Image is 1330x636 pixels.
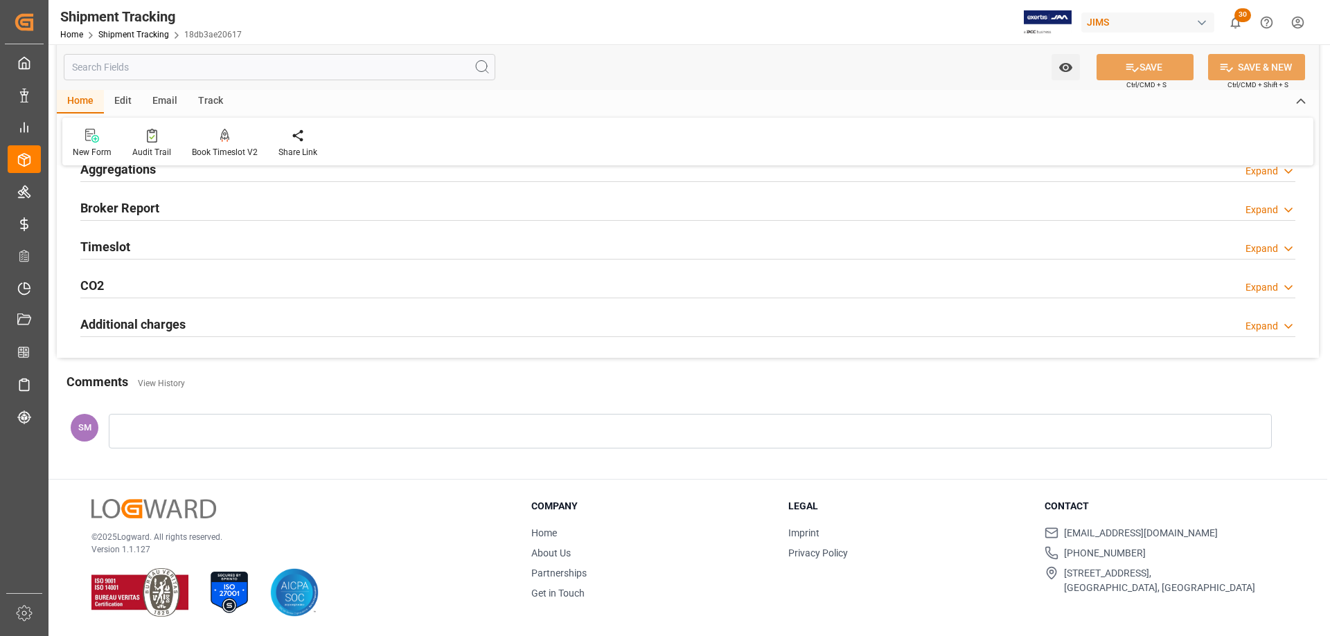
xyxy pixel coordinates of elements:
a: Home [531,527,557,538]
div: Expand [1245,203,1278,217]
a: Privacy Policy [788,547,848,558]
img: ISO 27001 Certification [205,568,254,617]
button: SAVE [1097,54,1194,80]
div: Audit Trail [132,146,171,158]
h2: Broker Report [80,199,159,217]
img: Exertis%20JAM%20-%20Email%20Logo.jpg_1722504956.jpg [1024,10,1072,35]
h2: Comments [66,372,128,391]
a: Get in Touch [531,588,585,599]
div: Home [57,90,104,113]
div: Share Link [278,146,317,158]
img: ISO 9001 & ISO 14001 Certification [91,568,188,617]
a: About Us [531,547,571,558]
div: Track [188,90,233,113]
div: Edit [104,90,142,113]
span: SM [78,422,91,433]
div: Expand [1245,164,1278,179]
div: JIMS [1081,12,1214,33]
span: [EMAIL_ADDRESS][DOMAIN_NAME] [1064,526,1218,540]
button: open menu [1052,54,1080,80]
a: Home [60,30,83,39]
a: Shipment Tracking [98,30,169,39]
div: New Form [73,146,112,158]
button: SAVE & NEW [1208,54,1305,80]
div: Expand [1245,280,1278,295]
div: Shipment Tracking [60,6,242,27]
span: Ctrl/CMD + Shift + S [1227,80,1288,90]
a: Partnerships [531,567,587,579]
button: Help Center [1251,7,1282,38]
img: Logward Logo [91,499,216,519]
div: Email [142,90,188,113]
span: 30 [1234,8,1251,22]
span: Ctrl/CMD + S [1126,80,1167,90]
span: [STREET_ADDRESS], [GEOGRAPHIC_DATA], [GEOGRAPHIC_DATA] [1064,566,1255,595]
a: Imprint [788,527,819,538]
input: Search Fields [64,54,495,80]
h3: Legal [788,499,1028,514]
span: [PHONE_NUMBER] [1064,546,1146,561]
h2: CO2 [80,276,104,295]
img: AICPA SOC [270,568,319,617]
div: Expand [1245,319,1278,334]
div: Expand [1245,242,1278,256]
p: Version 1.1.127 [91,543,497,556]
p: © 2025 Logward. All rights reserved. [91,531,497,543]
div: Book Timeslot V2 [192,146,258,158]
h2: Timeslot [80,237,130,256]
button: JIMS [1081,9,1220,35]
button: show 30 new notifications [1220,7,1251,38]
a: View History [138,379,185,388]
h2: Aggregations [80,160,156,179]
h3: Contact [1045,499,1284,514]
h2: Additional charges [80,315,186,334]
h3: Company [531,499,771,514]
